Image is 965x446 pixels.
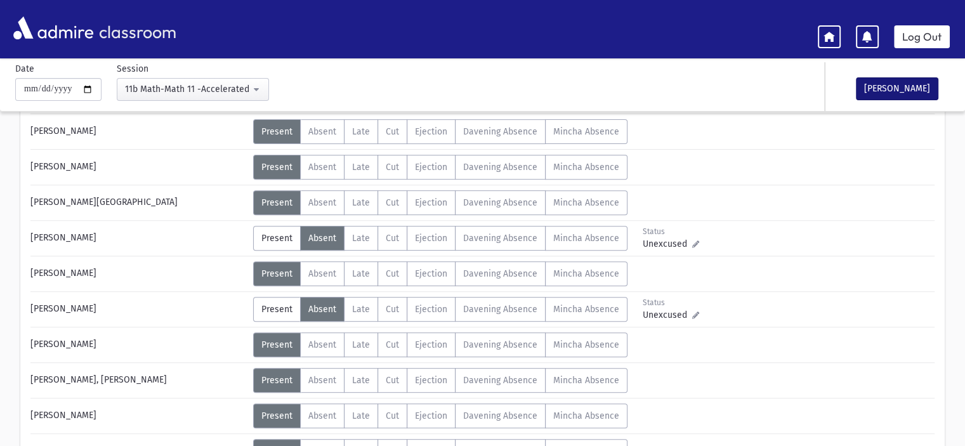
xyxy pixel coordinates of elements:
span: Absent [308,339,336,350]
span: Unexcused [643,308,692,322]
span: Cut [386,339,399,350]
span: Late [352,126,370,137]
span: Cut [386,233,399,244]
span: Mincha Absence [553,410,619,421]
span: Present [261,162,292,173]
span: Ejection [415,197,447,208]
div: AttTypes [253,190,627,215]
div: 11b Math-Math 11 -Accelerated Algebra II(10:43AM-11:27AM) [125,82,251,96]
span: Ejection [415,268,447,279]
span: Cut [386,197,399,208]
span: Ejection [415,233,447,244]
span: Mincha Absence [553,268,619,279]
button: [PERSON_NAME] [856,77,938,100]
span: Present [261,339,292,350]
span: Ejection [415,375,447,386]
span: Ejection [415,126,447,137]
label: Session [117,62,148,75]
span: Present [261,375,292,386]
div: Status [643,297,699,308]
span: Davening Absence [463,375,537,386]
span: Present [261,304,292,315]
span: Late [352,268,370,279]
span: Late [352,375,370,386]
span: Mincha Absence [553,304,619,315]
span: Ejection [415,162,447,173]
span: Mincha Absence [553,339,619,350]
span: Present [261,126,292,137]
span: Cut [386,268,399,279]
span: Late [352,233,370,244]
span: Davening Absence [463,233,537,244]
span: Absent [308,410,336,421]
span: Davening Absence [463,197,537,208]
span: Absent [308,233,336,244]
span: Late [352,304,370,315]
span: Late [352,410,370,421]
div: [PERSON_NAME] [24,332,253,357]
span: Absent [308,197,336,208]
span: Absent [308,126,336,137]
span: Mincha Absence [553,126,619,137]
span: Mincha Absence [553,233,619,244]
div: [PERSON_NAME] [24,119,253,144]
span: Davening Absence [463,339,537,350]
span: Cut [386,304,399,315]
img: AdmirePro [10,13,96,43]
span: Cut [386,162,399,173]
span: Ejection [415,339,447,350]
div: AttTypes [253,261,627,286]
span: Late [352,197,370,208]
div: [PERSON_NAME][GEOGRAPHIC_DATA] [24,190,253,215]
div: [PERSON_NAME] [24,155,253,180]
div: AttTypes [253,332,627,357]
div: AttTypes [253,119,627,144]
span: Absent [308,375,336,386]
div: [PERSON_NAME] [24,297,253,322]
span: Mincha Absence [553,375,619,386]
div: [PERSON_NAME] [24,226,253,251]
div: [PERSON_NAME], [PERSON_NAME] [24,368,253,393]
span: Absent [308,304,336,315]
span: Mincha Absence [553,162,619,173]
span: Present [261,233,292,244]
span: Ejection [415,304,447,315]
span: Late [352,162,370,173]
span: Unexcused [643,237,692,251]
div: AttTypes [253,368,627,393]
span: Present [261,197,292,208]
label: Date [15,62,34,75]
span: Cut [386,126,399,137]
span: Davening Absence [463,162,537,173]
div: AttTypes [253,403,627,428]
span: Davening Absence [463,126,537,137]
div: Status [643,226,699,237]
span: Present [261,410,292,421]
span: Davening Absence [463,304,537,315]
div: AttTypes [253,226,627,251]
button: 11b Math-Math 11 -Accelerated Algebra II(10:43AM-11:27AM) [117,78,269,101]
div: AttTypes [253,155,627,180]
span: classroom [96,11,176,45]
span: Davening Absence [463,268,537,279]
span: Absent [308,162,336,173]
span: Cut [386,375,399,386]
span: Present [261,268,292,279]
span: Late [352,339,370,350]
span: Mincha Absence [553,197,619,208]
span: Absent [308,268,336,279]
div: [PERSON_NAME] [24,261,253,286]
a: Log Out [894,25,950,48]
div: [PERSON_NAME] [24,403,253,428]
span: Cut [386,410,399,421]
div: AttTypes [253,297,627,322]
